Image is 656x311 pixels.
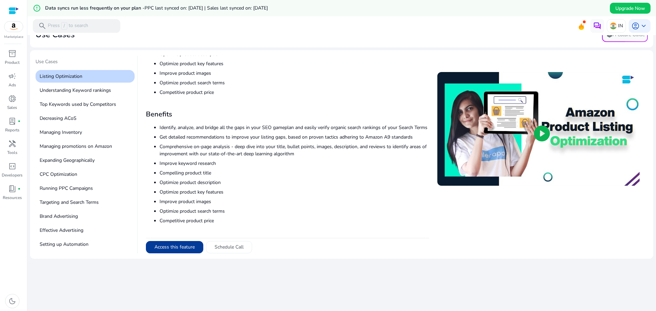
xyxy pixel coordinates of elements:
[605,30,614,39] span: school
[610,3,651,14] button: Upgrade Now
[18,187,20,190] span: fiber_manual_record
[3,195,22,201] p: Resources
[160,70,429,77] li: Improve product images
[36,238,135,251] p: Setting up Automation
[610,23,617,29] img: in.svg
[36,70,135,83] p: Listing Optimization
[160,179,429,186] li: Optimize product description
[4,22,23,32] img: amazon.svg
[8,140,16,148] span: handyman
[8,117,16,125] span: lab_profile
[18,120,20,123] span: fiber_manual_record
[146,241,203,253] button: Access this feature
[160,169,429,176] li: Compelling product title
[618,20,623,32] p: IN
[36,58,135,68] p: Use Cases
[9,82,16,88] p: Ads
[631,22,640,30] span: account_circle
[61,22,67,30] span: /
[145,5,268,11] span: PPC last synced on: [DATE] | Sales last synced on: [DATE]
[36,112,135,125] p: Decreasing ACoS
[8,162,16,170] span: code_blocks
[36,140,135,153] p: Managing promotions on Amazon
[160,89,429,96] li: Competitive product price
[640,22,648,30] span: keyboard_arrow_down
[160,188,429,196] li: Optimize product key features
[532,124,551,143] span: play_circle
[33,4,41,12] mat-icon: error_outline
[36,168,135,181] p: CPC Optimization
[8,297,16,305] span: dark_mode
[7,104,17,111] p: Sales
[36,210,135,223] p: Brand Advertising
[36,182,135,195] p: Running PPC Campaigns
[5,127,19,133] p: Reports
[160,217,429,224] li: Competitive product price
[160,124,429,131] li: Identify, analyze, and bridge all the gaps in your SEO gameplan and easily verify organic search ...
[8,72,16,80] span: campaign
[615,5,645,12] span: Upgrade Now
[8,50,16,58] span: inventory_2
[36,252,135,265] p: Automation for decreasing ACoS
[2,172,23,178] p: Developers
[8,95,16,103] span: donut_small
[36,84,135,97] p: Understanding Keyword rankings
[206,241,252,253] button: Schedule Call
[48,22,88,30] p: Press to search
[160,79,429,86] li: Optimize product search terms
[5,59,19,66] p: Product
[8,185,16,193] span: book_4
[437,72,640,186] img: sddefault.jpg
[160,133,429,141] li: Get detailed recommendations to improve your listing gaps, based on proven tactics adhering to Am...
[36,224,135,237] p: Effective Advertising
[36,98,135,111] p: Top Keywords used by Competitors
[160,198,429,205] li: Improve product images
[45,5,268,11] h5: Data syncs run less frequently on your plan -
[7,150,17,156] p: Tools
[160,160,429,167] li: Improve keyword research
[146,110,429,118] h3: Benefits
[38,22,46,30] span: search
[160,60,429,67] li: Optimize product key features
[36,196,135,209] p: Targeting and Search Terms
[160,208,429,215] li: Optimize product search terms
[160,143,429,157] li: Comprehensive on-page analysis - deep dive into your title, bullet points, images, description, a...
[4,34,23,40] p: Marketplace
[36,30,75,40] h2: Use Cases
[36,154,135,167] p: Expanding Geographically
[36,126,135,139] p: Managing Inventory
